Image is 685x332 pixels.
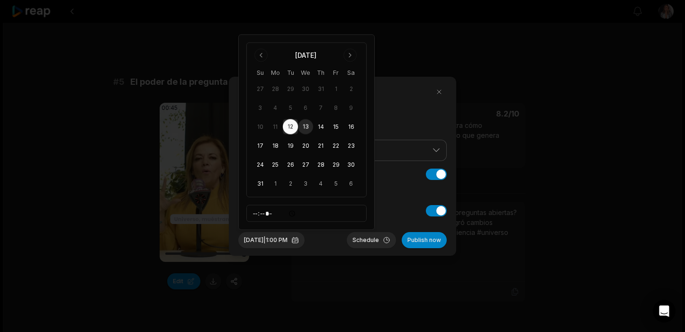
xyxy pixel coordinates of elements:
button: 12 [283,119,298,135]
button: 31 [252,176,268,191]
button: Go to previous month [254,49,268,62]
th: Thursday [313,68,328,78]
button: 1 [268,176,283,191]
div: [DATE] [295,51,316,60]
button: 4 [313,176,328,191]
button: Go to next month [343,49,357,62]
button: 5 [328,176,343,191]
button: 30 [343,157,359,172]
button: 21 [313,138,328,153]
button: 6 [343,176,359,191]
button: Publish now [402,232,447,248]
button: 18 [268,138,283,153]
button: 24 [252,157,268,172]
button: 23 [343,138,359,153]
th: Wednesday [298,68,313,78]
button: 26 [283,157,298,172]
button: 22 [328,138,343,153]
th: Saturday [343,68,359,78]
button: [DATE]|1:00 PM [238,232,305,248]
button: 16 [343,119,359,135]
button: 13 [298,119,313,135]
button: 28 [313,157,328,172]
button: 19 [283,138,298,153]
button: 20 [298,138,313,153]
th: Sunday [252,68,268,78]
th: Friday [328,68,343,78]
button: 29 [328,157,343,172]
button: 27 [298,157,313,172]
button: 3 [298,176,313,191]
th: Monday [268,68,283,78]
button: 25 [268,157,283,172]
button: 14 [313,119,328,135]
button: 2 [283,176,298,191]
button: 15 [328,119,343,135]
button: Schedule [347,232,396,248]
th: Tuesday [283,68,298,78]
button: 17 [252,138,268,153]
